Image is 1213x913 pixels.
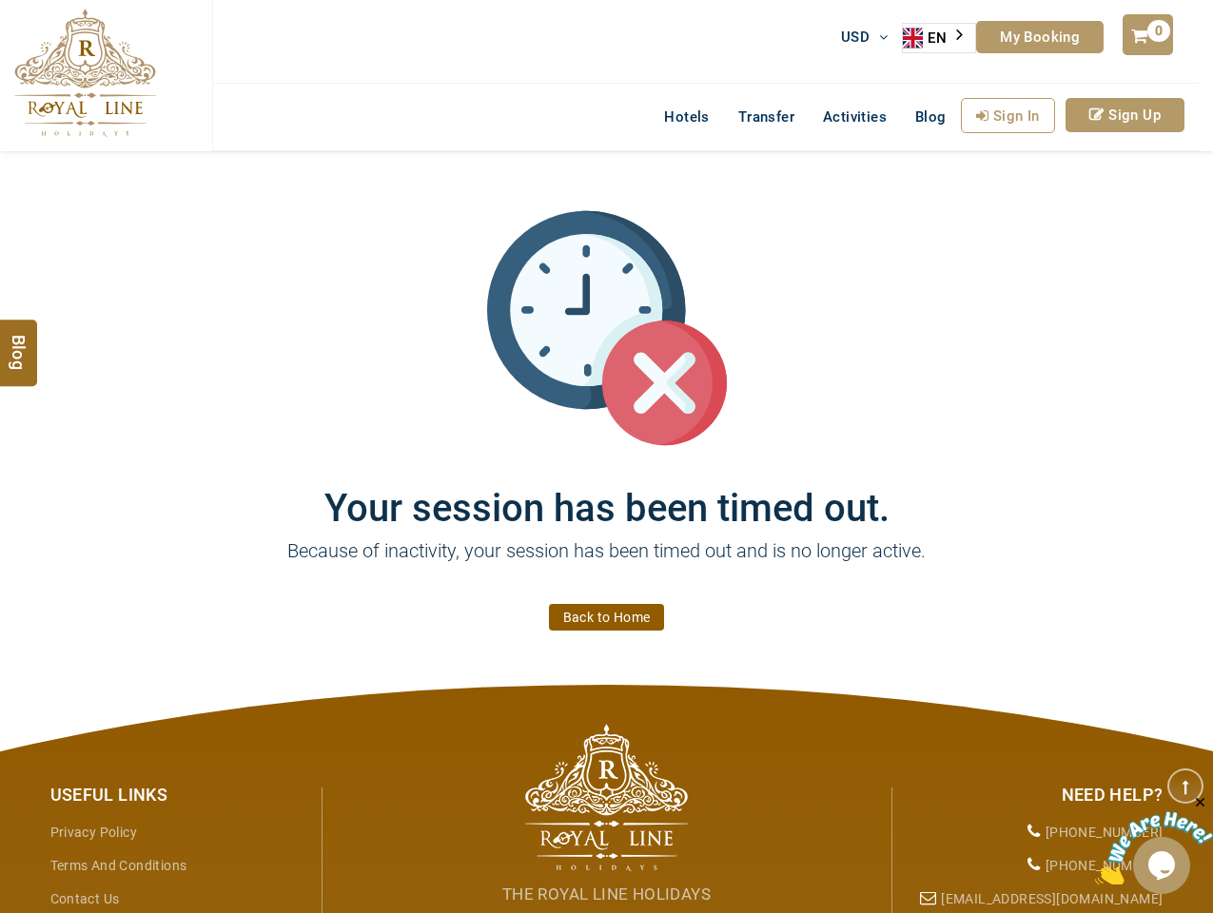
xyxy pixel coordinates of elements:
a: Transfer [724,98,809,136]
a: Hotels [650,98,723,136]
a: Terms and Conditions [50,858,187,873]
div: Language [902,23,976,53]
span: USD [841,29,870,46]
a: Sign Up [1066,98,1184,132]
div: Useful Links [50,783,307,807]
img: The Royal Line Holidays [525,724,688,871]
img: The Royal Line Holidays [14,9,156,137]
li: [PHONE_NUMBER] [907,849,1164,883]
span: Blog [915,108,947,126]
a: Privacy Policy [50,825,138,840]
a: Blog [901,98,961,136]
div: Need Help? [907,783,1164,807]
a: My Booking [976,21,1104,53]
a: Activities [809,98,901,136]
iframe: chat widget [1095,794,1213,884]
a: [EMAIL_ADDRESS][DOMAIN_NAME] [941,891,1163,906]
h1: Your session has been timed out. [36,448,1178,531]
a: EN [903,24,975,52]
span: Blog [7,335,31,351]
a: Contact Us [50,891,120,906]
li: [PHONE_NUMBER] [907,816,1164,849]
aside: Language selected: English [902,23,976,53]
a: Back to Home [549,604,665,631]
a: 0 [1123,14,1172,55]
span: 0 [1147,20,1170,42]
p: Because of inactivity, your session has been timed out and is no longer active. [36,536,1178,593]
img: session_time_out.svg [487,208,727,448]
span: The Royal Line Holidays [502,884,711,903]
a: Sign In [961,98,1055,133]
